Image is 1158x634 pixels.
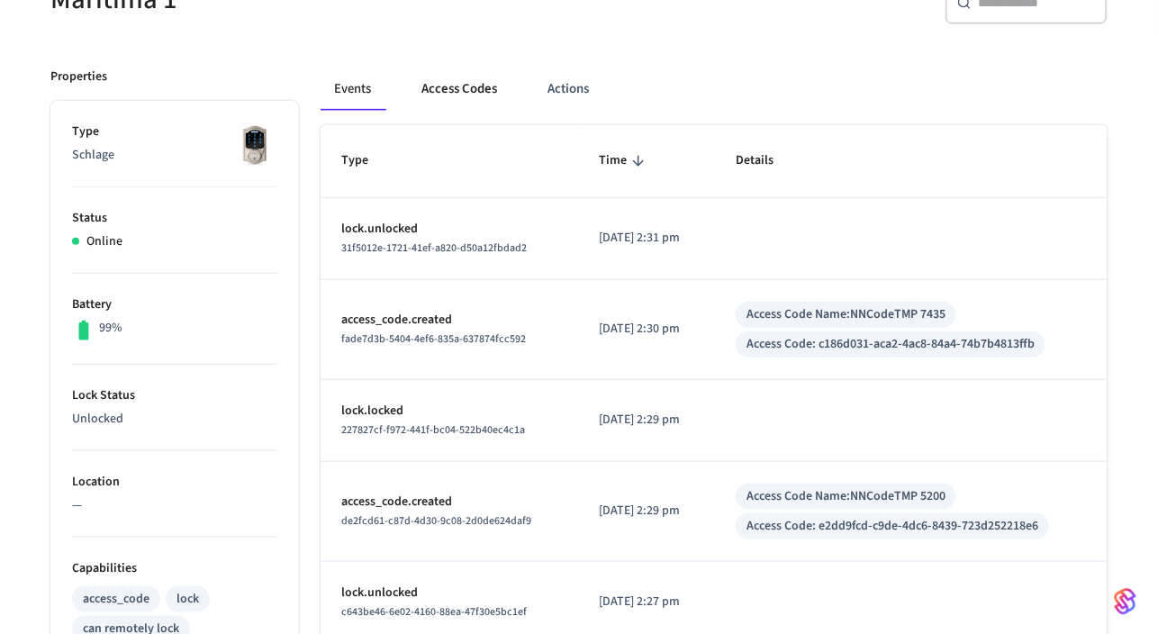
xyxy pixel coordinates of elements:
span: c643be46-6e02-4160-88ea-47f30e5bc1ef [342,604,528,620]
p: — [72,496,277,515]
div: ant example [321,68,1108,111]
p: [DATE] 2:30 pm [599,320,692,339]
div: access_code [83,590,149,609]
div: Access Code: e2dd9fcd-c9de-4dc6-8439-723d252218e6 [746,517,1038,536]
p: Battery [72,295,277,314]
img: SeamLogoGradient.69752ec5.svg [1115,587,1136,616]
p: [DATE] 2:29 pm [599,502,692,521]
p: Lock Status [72,386,277,405]
p: Schlage [72,146,277,165]
p: access_code.created [342,311,556,330]
div: Access Code: c186d031-aca2-4ac8-84a4-74b7b4813ffb [746,335,1035,354]
img: Schlage Sense Smart Deadbolt with Camelot Trim, Front [232,122,277,168]
p: Location [72,473,277,492]
p: Status [72,209,277,228]
p: [DATE] 2:29 pm [599,411,692,430]
p: Capabilities [72,559,277,578]
div: lock [176,590,199,609]
p: access_code.created [342,493,556,512]
span: Type [342,147,393,175]
button: Actions [534,68,604,111]
button: Access Codes [408,68,512,111]
span: Time [599,147,650,175]
span: 31f5012e-1721-41ef-a820-d50a12fbdad2 [342,240,528,256]
span: de2fcd61-c87d-4d30-9c08-2d0de624daf9 [342,513,532,529]
p: [DATE] 2:27 pm [599,593,692,611]
p: Online [86,232,122,251]
div: Access Code Name: NNCodeTMP 7435 [746,305,945,324]
p: [DATE] 2:31 pm [599,229,692,248]
p: 99% [99,319,122,338]
div: Access Code Name: NNCodeTMP 5200 [746,487,945,506]
span: Details [736,147,797,175]
span: 227827cf-f972-441f-bc04-522b40ec4c1a [342,422,526,438]
p: lock.locked [342,402,556,421]
p: Type [72,122,277,141]
p: lock.unlocked [342,220,556,239]
p: Properties [50,68,107,86]
span: fade7d3b-5404-4ef6-835a-637874fcc592 [342,331,527,347]
button: Events [321,68,386,111]
p: lock.unlocked [342,584,556,602]
p: Unlocked [72,410,277,429]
